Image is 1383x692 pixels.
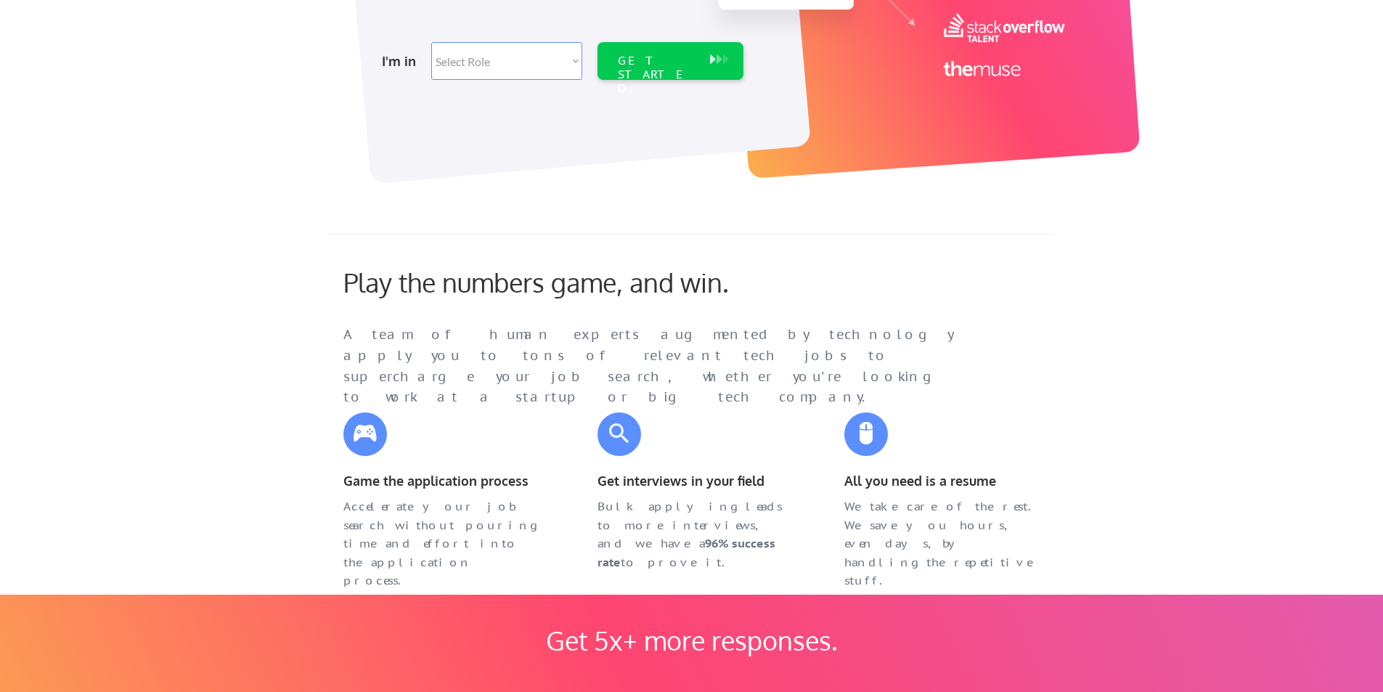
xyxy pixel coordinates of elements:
[597,536,778,569] strong: 96% success rate
[597,471,794,492] div: Get interviews in your field
[343,266,794,298] div: Play the numbers game, and win.
[844,497,1040,590] div: We take care of the rest. We save you hours, even days, by handling the repetitive stuff.
[532,624,852,656] div: Get 5x+ more responses.
[382,49,423,73] div: I'm in
[844,471,1040,492] div: All you need is a resume
[343,325,982,408] div: A team of human experts augmented by technology apply you to tons of relevant tech jobs to superc...
[597,497,794,571] div: Bulk applying leads to more interviews, and we have a to prove it.
[343,471,539,492] div: Game the application process
[618,54,695,96] div: GET STARTED
[343,497,539,590] div: Accelerate your job search without pouring time and effort into the application process.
